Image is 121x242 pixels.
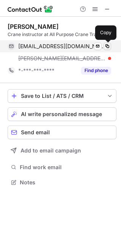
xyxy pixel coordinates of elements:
[8,107,116,121] button: AI write personalized message
[8,162,116,173] button: Find work email
[21,129,50,135] span: Send email
[8,23,59,30] div: [PERSON_NAME]
[21,111,102,117] span: AI write personalized message
[8,144,116,157] button: Add to email campaign
[21,148,81,154] span: Add to email campaign
[8,31,116,38] div: Crane instructor at All Purpose Crane Training
[20,164,113,171] span: Find work email
[20,179,113,186] span: Notes
[21,93,103,99] div: Save to List / ATS / CRM
[18,43,105,50] span: [EMAIL_ADDRESS][DOMAIN_NAME]
[8,5,53,14] img: ContactOut v5.3.10
[81,67,111,74] button: Reveal Button
[8,89,116,103] button: save-profile-one-click
[8,126,116,139] button: Send email
[8,177,116,188] button: Notes
[18,55,105,62] span: [PERSON_NAME][EMAIL_ADDRESS][DOMAIN_NAME]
